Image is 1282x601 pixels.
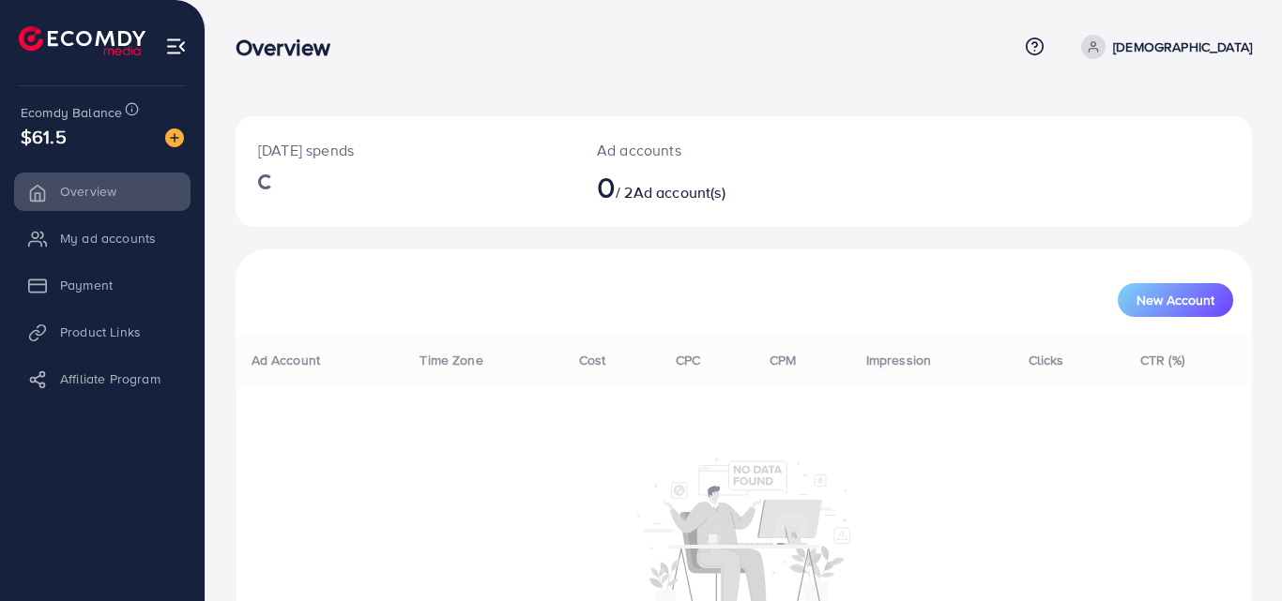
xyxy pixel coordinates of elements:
[165,128,184,147] img: image
[1137,293,1214,307] span: New Account
[597,169,806,204] h2: / 2
[236,34,345,61] h3: Overview
[21,103,122,122] span: Ecomdy Balance
[597,139,806,161] p: Ad accounts
[258,139,552,161] p: [DATE] spends
[1118,283,1233,317] button: New Account
[597,165,616,208] span: 0
[21,123,67,150] span: $61.5
[19,26,145,55] img: logo
[1074,35,1252,59] a: [DEMOGRAPHIC_DATA]
[633,182,725,203] span: Ad account(s)
[165,36,187,57] img: menu
[1113,36,1252,58] p: [DEMOGRAPHIC_DATA]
